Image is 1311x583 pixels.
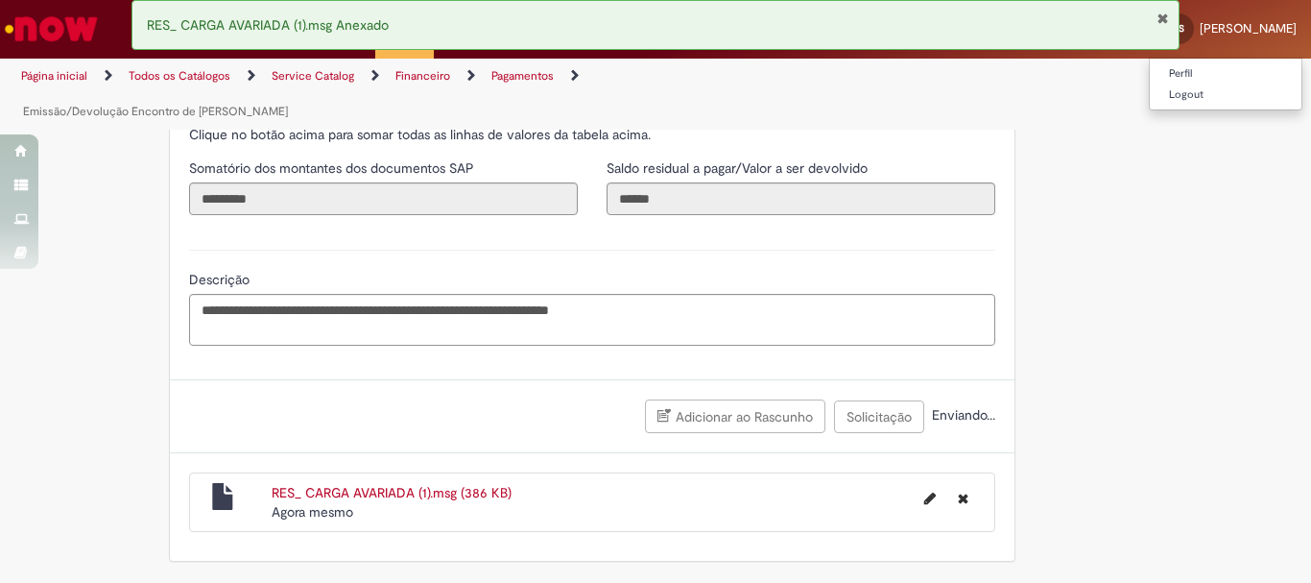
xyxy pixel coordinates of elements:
a: Página inicial [21,68,87,84]
p: Clique no botão acima para somar todas as linhas de valores da tabela acima. [189,125,995,144]
input: Saldo residual a pagar/Valor a ser devolvido [607,182,995,215]
button: Editar nome de arquivo RES_ CARGA AVARIADA (1).msg [913,483,947,514]
label: Somente leitura - Somatório dos montantes dos documentos SAP [189,158,478,178]
span: Enviando... [928,406,995,424]
a: Pagamentos [491,68,554,84]
label: Somente leitura - Saldo residual a pagar/Valor a ser devolvido [607,158,871,178]
a: RES_ CARGA AVARIADA (1).msg (386 KB) [272,484,512,501]
button: Fechar Notificação [1156,11,1169,26]
time: 27/08/2025 15:37:13 [272,503,353,521]
span: Agora mesmo [272,503,353,521]
img: ServiceNow [2,10,101,48]
span: Descrição [189,271,253,288]
span: [PERSON_NAME] [1200,20,1297,36]
textarea: Descrição [189,294,995,346]
button: Excluir RES_ CARGA AVARIADA (1).msg [946,483,980,514]
a: Perfil [1150,63,1301,85]
span: RES_ CARGA AVARIADA (1).msg Anexado [147,16,389,34]
a: Logout [1150,85,1301,106]
ul: Trilhas de página [14,59,860,130]
a: Todos os Catálogos [129,68,230,84]
a: Emissão/Devolução Encontro de [PERSON_NAME] [23,104,288,119]
a: Financeiro [395,68,450,84]
span: Somente leitura - Somatório dos montantes dos documentos SAP [189,159,478,177]
input: Somatório dos montantes dos documentos SAP [189,182,578,215]
span: Somente leitura - Saldo residual a pagar/Valor a ser devolvido [607,159,871,177]
a: Service Catalog [272,68,354,84]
